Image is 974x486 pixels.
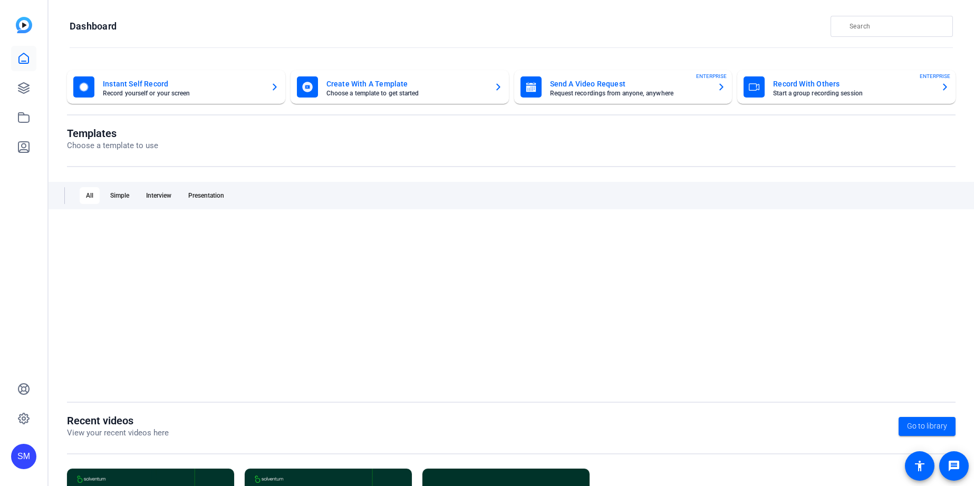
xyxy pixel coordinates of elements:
[550,77,709,90] mat-card-title: Send A Video Request
[67,127,158,140] h1: Templates
[67,140,158,152] p: Choose a template to use
[67,414,169,427] h1: Recent videos
[514,70,732,104] button: Send A Video RequestRequest recordings from anyone, anywhereENTERPRISE
[907,421,947,432] span: Go to library
[550,90,709,96] mat-card-subtitle: Request recordings from anyone, anywhere
[70,20,117,33] h1: Dashboard
[16,17,32,33] img: blue-gradient.svg
[899,417,956,436] a: Go to library
[104,187,136,204] div: Simple
[696,72,727,80] span: ENTERPRISE
[850,20,944,33] input: Search
[948,460,960,472] mat-icon: message
[67,427,169,439] p: View your recent videos here
[326,90,486,96] mat-card-subtitle: Choose a template to get started
[737,70,956,104] button: Record With OthersStart a group recording sessionENTERPRISE
[140,187,178,204] div: Interview
[291,70,509,104] button: Create With A TemplateChoose a template to get started
[80,187,100,204] div: All
[773,77,932,90] mat-card-title: Record With Others
[103,77,262,90] mat-card-title: Instant Self Record
[182,187,230,204] div: Presentation
[920,72,950,80] span: ENTERPRISE
[913,460,926,472] mat-icon: accessibility
[773,90,932,96] mat-card-subtitle: Start a group recording session
[326,77,486,90] mat-card-title: Create With A Template
[11,444,36,469] div: SM
[103,90,262,96] mat-card-subtitle: Record yourself or your screen
[67,70,285,104] button: Instant Self RecordRecord yourself or your screen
